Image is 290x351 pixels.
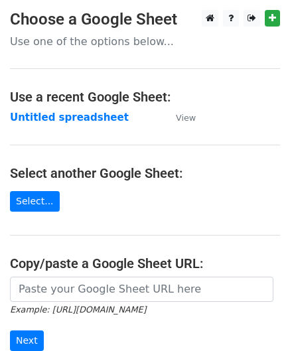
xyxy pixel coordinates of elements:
a: Select... [10,191,60,212]
input: Paste your Google Sheet URL here [10,277,273,302]
a: Untitled spreadsheet [10,111,129,123]
input: Next [10,330,44,351]
small: View [176,113,196,123]
p: Use one of the options below... [10,35,280,48]
small: Example: [URL][DOMAIN_NAME] [10,305,146,315]
h3: Choose a Google Sheet [10,10,280,29]
h4: Use a recent Google Sheet: [10,89,280,105]
a: View [163,111,196,123]
h4: Copy/paste a Google Sheet URL: [10,255,280,271]
h4: Select another Google Sheet: [10,165,280,181]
